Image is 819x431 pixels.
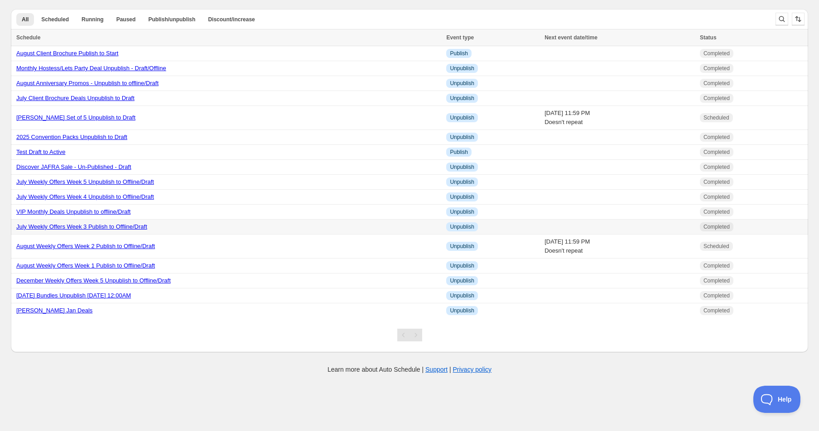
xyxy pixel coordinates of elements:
[703,277,730,284] span: Completed
[450,292,474,299] span: Unpublish
[148,16,195,23] span: Publish/unpublish
[703,148,730,156] span: Completed
[753,386,801,413] iframe: Toggle Customer Support
[22,16,29,23] span: All
[703,163,730,171] span: Completed
[450,148,467,156] span: Publish
[792,13,805,25] button: Sort the results
[542,106,697,130] td: [DATE] 11:59 PM Doesn't repeat
[16,193,154,200] a: July Weekly Offers Week 4 Unpublish to Offline/Draft
[776,13,788,25] button: Search and filter results
[16,307,92,314] a: [PERSON_NAME] Jan Deals
[41,16,69,23] span: Scheduled
[16,243,155,249] a: August Weekly Offers Week 2 Publish to Offline/Draft
[453,366,492,373] a: Privacy policy
[450,134,474,141] span: Unpublish
[703,292,730,299] span: Completed
[16,223,147,230] a: July Weekly Offers Week 3 Publish to Offline/Draft
[450,307,474,314] span: Unpublish
[16,163,131,170] a: Discover JAFRA Sale - Un-Published - Draft
[544,34,597,41] span: Next event date/time
[703,178,730,186] span: Completed
[328,365,491,374] p: Learn more about Auto Schedule | |
[703,193,730,201] span: Completed
[450,65,474,72] span: Unpublish
[450,193,474,201] span: Unpublish
[703,307,730,314] span: Completed
[397,329,422,341] nav: Pagination
[542,235,697,259] td: [DATE] 11:59 PM Doesn't repeat
[450,223,474,230] span: Unpublish
[16,65,166,72] a: Monthly Hostess/Lets Party Deal Unpublish - Draft/Offline
[703,243,729,250] span: Scheduled
[16,292,131,299] a: [DATE] Bundles Unpublish [DATE] 12:00AM
[703,114,729,121] span: Scheduled
[450,50,467,57] span: Publish
[16,34,40,41] span: Schedule
[703,262,730,269] span: Completed
[450,114,474,121] span: Unpublish
[16,277,171,284] a: December Weekly Offers Week 5 Unpublish to Offline/Draft
[16,50,118,57] a: August Client Brochure Publish to Start
[16,114,135,121] a: [PERSON_NAME] Set of 5 Unpublish to Draft
[700,34,717,41] span: Status
[450,80,474,87] span: Unpublish
[425,366,448,373] a: Support
[82,16,104,23] span: Running
[16,208,130,215] a: VIP Monthly Deals Unpublish to offline/Draft
[116,16,136,23] span: Paused
[208,16,255,23] span: Discount/increase
[450,178,474,186] span: Unpublish
[703,80,730,87] span: Completed
[16,134,127,140] a: 2025 Convention Packs Unpublish to Draft
[450,95,474,102] span: Unpublish
[450,208,474,215] span: Unpublish
[16,148,65,155] a: Test Draft to Active
[16,178,154,185] a: July Weekly Offers Week 5 Unpublish to Offline/Draft
[703,208,730,215] span: Completed
[450,163,474,171] span: Unpublish
[16,95,135,101] a: July Client Brochure Deals Unpublish to Draft
[703,50,730,57] span: Completed
[703,223,730,230] span: Completed
[450,277,474,284] span: Unpublish
[703,65,730,72] span: Completed
[16,262,155,269] a: August Weekly Offers Week 1 Publish to Offline/Draft
[16,80,159,86] a: August Anniversary Promos - Unpublish to offline/Draft
[450,243,474,250] span: Unpublish
[450,262,474,269] span: Unpublish
[703,134,730,141] span: Completed
[703,95,730,102] span: Completed
[446,34,474,41] span: Event type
